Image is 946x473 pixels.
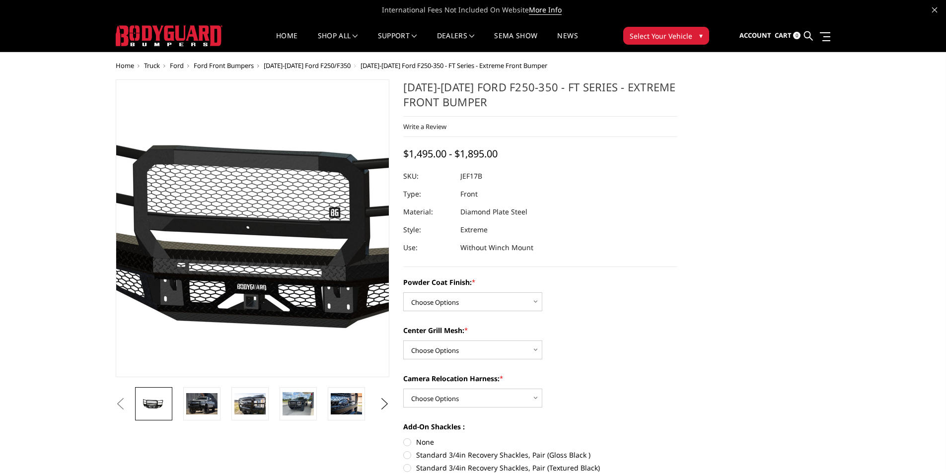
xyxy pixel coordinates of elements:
[283,392,314,415] img: 2017-2022 Ford F250-350 - FT Series - Extreme Front Bumper
[437,32,475,52] a: Dealers
[739,22,771,49] a: Account
[186,393,218,414] img: 2017-2022 Ford F250-350 - FT Series - Extreme Front Bumper
[170,61,184,70] a: Ford
[116,25,222,46] img: BODYGUARD BUMPERS
[460,167,482,185] dd: JEF17B
[276,32,297,52] a: Home
[739,31,771,40] span: Account
[318,32,358,52] a: shop all
[403,79,677,117] h1: [DATE]-[DATE] Ford F250-350 - FT Series - Extreme Front Bumper
[403,239,453,257] dt: Use:
[403,203,453,221] dt: Material:
[494,32,537,52] a: SEMA Show
[331,393,362,414] img: 2017-2022 Ford F250-350 - FT Series - Extreme Front Bumper
[403,221,453,239] dt: Style:
[403,185,453,203] dt: Type:
[144,61,160,70] a: Truck
[378,32,417,52] a: Support
[775,22,800,49] a: Cart 0
[116,61,134,70] a: Home
[113,397,128,411] button: Previous
[403,147,498,160] span: $1,495.00 - $1,895.00
[116,79,390,377] a: 2017-2022 Ford F250-350 - FT Series - Extreme Front Bumper
[403,437,677,447] label: None
[460,185,478,203] dd: Front
[557,32,578,52] a: News
[361,61,547,70] span: [DATE]-[DATE] Ford F250-350 - FT Series - Extreme Front Bumper
[403,122,446,131] a: Write a Review
[234,393,266,414] img: 2017-2022 Ford F250-350 - FT Series - Extreme Front Bumper
[377,397,392,411] button: Next
[403,450,677,460] label: Standard 3/4in Recovery Shackles, Pair (Gloss Black )
[194,61,254,70] a: Ford Front Bumpers
[793,32,800,39] span: 0
[630,31,692,41] span: Select Your Vehicle
[403,373,677,384] label: Camera Relocation Harness:
[623,27,709,45] button: Select Your Vehicle
[264,61,351,70] a: [DATE]-[DATE] Ford F250/F350
[529,5,562,15] a: More Info
[403,463,677,473] label: Standard 3/4in Recovery Shackles, Pair (Textured Black)
[460,221,488,239] dd: Extreme
[403,421,677,432] label: Add-On Shackles :
[460,239,533,257] dd: Without Winch Mount
[775,31,792,40] span: Cart
[460,203,527,221] dd: Diamond Plate Steel
[896,425,946,473] iframe: Chat Widget
[403,167,453,185] dt: SKU:
[403,277,677,287] label: Powder Coat Finish:
[403,325,677,336] label: Center Grill Mesh:
[699,30,703,41] span: ▾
